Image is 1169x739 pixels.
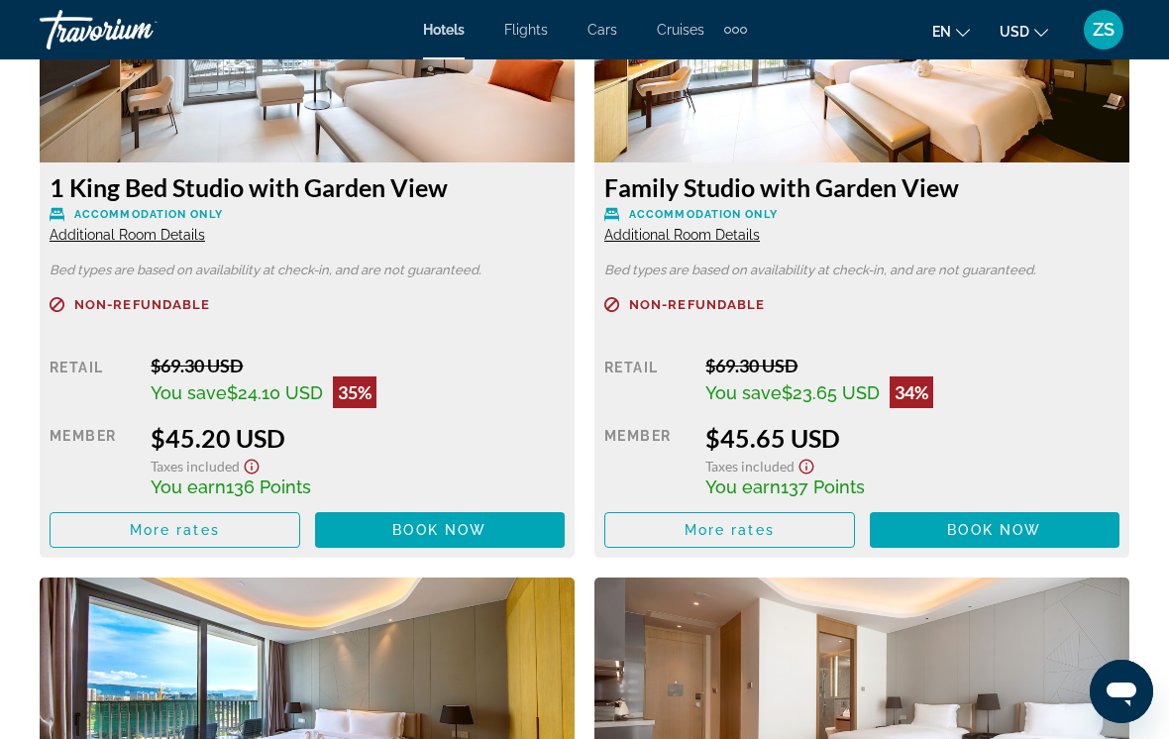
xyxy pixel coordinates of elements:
[40,4,238,55] a: Travorium
[604,512,855,548] button: More rates
[705,476,781,497] span: You earn
[629,208,778,221] span: Accommodation Only
[151,458,240,475] span: Taxes included
[604,423,691,497] div: Member
[604,264,1119,277] p: Bed types are based on availability at check-in, and are not guaranteed.
[1078,9,1129,51] button: User Menu
[604,227,760,243] span: Additional Room Details
[74,208,223,221] span: Accommodation Only
[226,476,311,497] span: 136 Points
[151,476,226,497] span: You earn
[423,22,465,38] a: Hotels
[932,17,970,46] button: Change language
[705,458,795,475] span: Taxes included
[50,423,136,497] div: Member
[333,376,376,408] div: 35%
[604,355,691,408] div: Retail
[781,476,865,497] span: 137 Points
[685,522,775,538] span: More rates
[782,382,880,403] span: $23.65 USD
[1000,17,1048,46] button: Change currency
[657,22,704,38] a: Cruises
[392,522,486,538] span: Book now
[50,355,136,408] div: Retail
[724,14,747,46] button: Extra navigation items
[705,423,1119,453] div: $45.65 USD
[932,24,951,40] span: en
[947,522,1041,538] span: Book now
[1000,24,1029,40] span: USD
[240,453,264,475] button: Show Taxes and Fees disclaimer
[50,264,565,277] p: Bed types are based on availability at check-in, and are not guaranteed.
[870,512,1120,548] button: Book now
[50,512,300,548] button: More rates
[50,172,565,202] h3: 1 King Bed Studio with Garden View
[1090,660,1153,723] iframe: Кнопка запуска окна обмена сообщениями
[315,512,566,548] button: Book now
[705,382,782,403] span: You save
[74,298,210,311] span: Non-refundable
[629,298,765,311] span: Non-refundable
[151,382,227,403] span: You save
[1093,20,1115,40] span: ZS
[705,355,1119,376] div: $69.30 USD
[795,453,818,475] button: Show Taxes and Fees disclaimer
[227,382,323,403] span: $24.10 USD
[604,172,1119,202] h3: Family Studio with Garden View
[587,22,617,38] a: Cars
[151,423,565,453] div: $45.20 USD
[504,22,548,38] a: Flights
[151,355,565,376] div: $69.30 USD
[890,376,933,408] div: 34%
[130,522,220,538] span: More rates
[50,227,205,243] span: Additional Room Details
